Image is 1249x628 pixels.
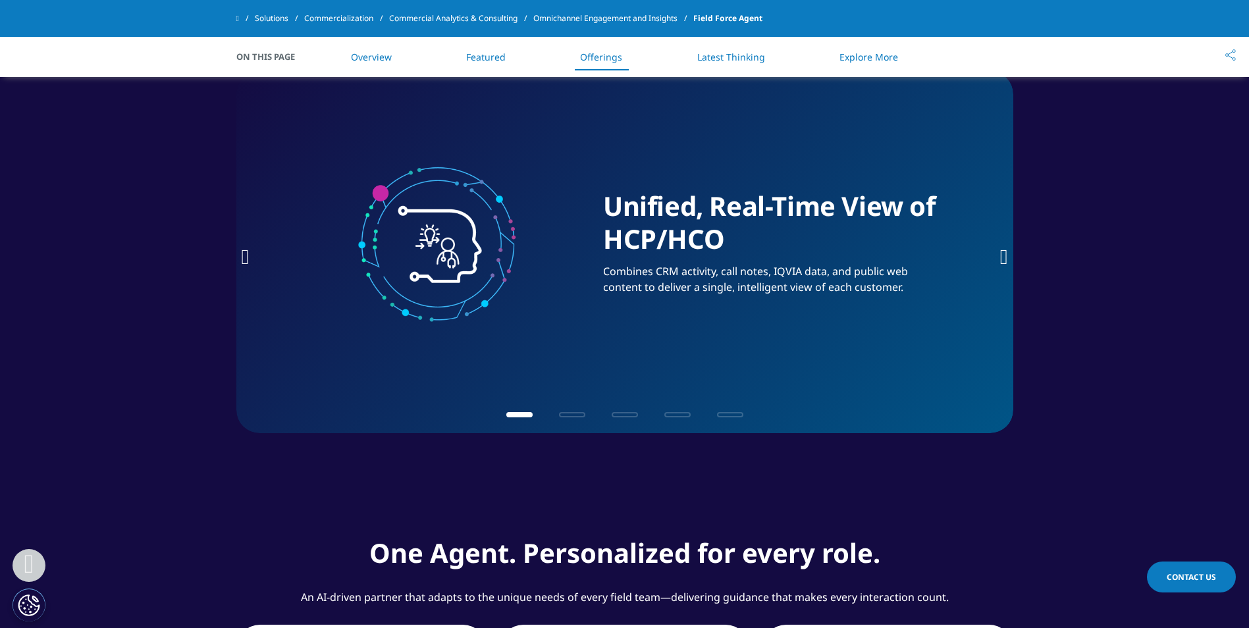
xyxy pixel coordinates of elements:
[580,51,622,63] a: Offerings
[612,412,638,417] span: Go to slide 3
[466,51,506,63] a: Featured
[717,412,743,417] span: Go to slide 5
[255,7,304,30] a: Solutions
[1000,242,1008,270] div: Next slide
[304,7,389,30] a: Commercialization
[389,7,533,30] a: Commercial Analytics & Consulting
[697,51,765,63] a: Latest Thinking
[603,190,942,263] h1: Unified, Real-Time View of HCP/HCO
[603,190,942,295] div: Combines CRM activity, call notes, IQVIA data, and public web content to deliver a single, intell...
[1167,571,1216,583] span: Contact Us
[533,7,693,30] a: Omnichannel Engagement and Insights
[664,412,691,417] span: Go to slide 4
[1147,562,1236,592] a: Contact Us
[236,50,309,63] span: On This Page
[839,51,898,63] a: Explore More
[236,535,1013,589] h3: One Agent. Personalized for every role.
[242,242,250,270] div: Previous slide
[236,589,1013,605] p: An AI-driven partner that adapts to the unique needs of every field team—delivering guidance that...
[236,71,1013,433] div: 1 / 5
[13,589,45,621] button: Cookie 設定
[506,412,533,417] span: Go to slide 1
[693,7,762,30] span: Field Force Agent
[351,51,392,63] a: Overview
[559,412,585,417] span: Go to slide 2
